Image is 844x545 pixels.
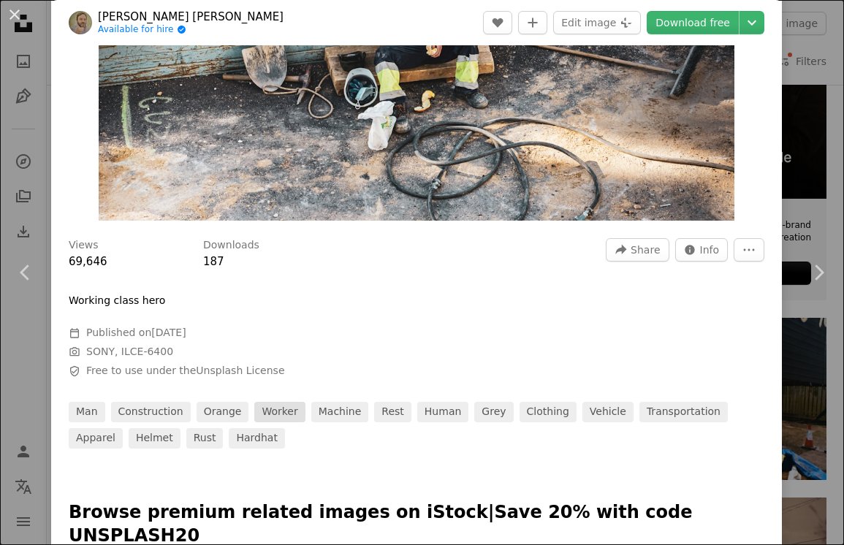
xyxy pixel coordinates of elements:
[639,402,728,422] a: transportation
[196,365,284,376] a: Unsplash License
[86,345,173,359] button: SONY, ILCE-6400
[675,238,729,262] button: Stats about this image
[98,9,284,24] a: [PERSON_NAME] [PERSON_NAME]
[203,255,224,268] span: 187
[582,402,634,422] a: vehicle
[647,11,739,34] a: Download free
[518,11,547,34] button: Add to Collection
[606,238,669,262] button: Share this image
[69,294,165,308] p: Working class hero
[631,239,660,261] span: Share
[700,239,720,261] span: Info
[111,402,191,422] a: construction
[740,11,764,34] button: Choose download size
[86,327,186,338] span: Published on
[374,402,411,422] a: rest
[254,402,305,422] a: worker
[69,428,123,449] a: apparel
[197,402,249,422] a: orange
[311,402,369,422] a: machine
[553,11,641,34] button: Edit image
[734,238,764,262] button: More Actions
[474,402,513,422] a: grey
[69,402,105,422] a: man
[69,255,107,268] span: 69,646
[129,428,180,449] a: helmet
[98,24,284,36] a: Available for hire
[151,327,186,338] time: September 4, 2020 at 8:04:10 AM EDT
[69,238,99,253] h3: Views
[417,402,469,422] a: human
[69,11,92,34] img: Go to Jose Antonio Gallego Vázquez's profile
[203,238,259,253] h3: Downloads
[86,364,285,378] span: Free to use under the
[229,428,284,449] a: hardhat
[483,11,512,34] button: Like
[520,402,577,422] a: clothing
[793,202,844,343] a: Next
[186,428,224,449] a: rust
